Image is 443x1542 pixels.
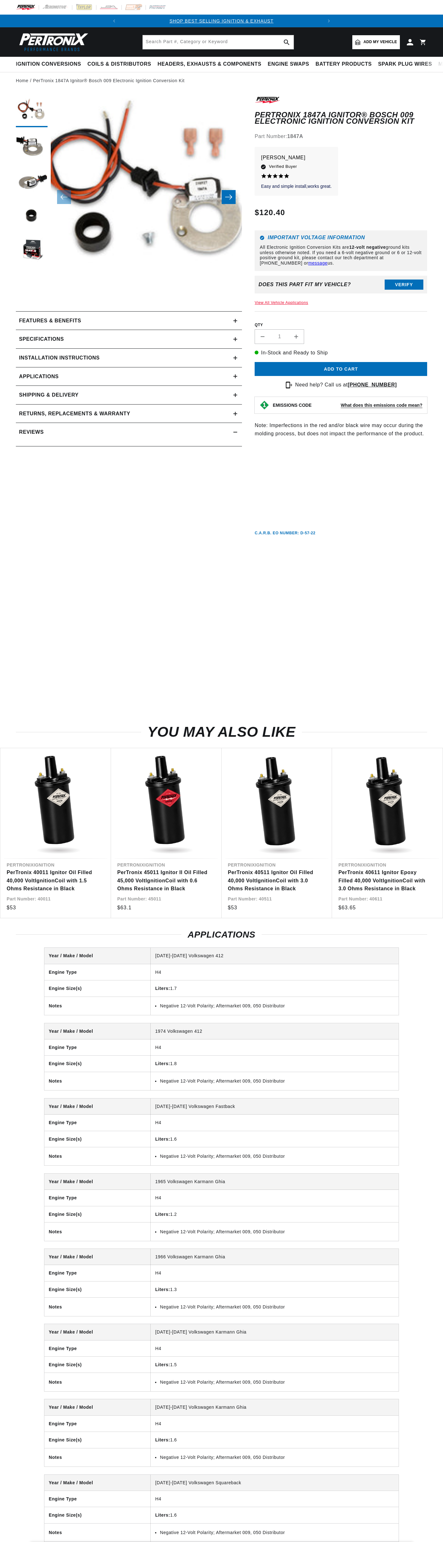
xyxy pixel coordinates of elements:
[16,386,242,404] summary: Shipping & Delivery
[385,280,423,290] button: Verify
[88,61,151,68] span: Coils & Distributors
[44,1206,151,1222] th: Engine Size(s)
[260,235,422,240] h6: Important Voltage Information
[255,349,427,357] p: In-Stock and Ready to Ship
[44,1190,151,1206] th: Engine Type
[44,1432,151,1448] th: Engine Size(s)
[151,1281,399,1297] td: 1.3
[16,200,48,232] button: Load image 4 in gallery view
[117,868,209,893] a: PerTronix 45011 Ignitor II Oil Filled 45,000 VoltIgnitionCoil with 0.6 Ohms Resistance in Black
[151,1265,399,1281] td: H4
[44,980,151,997] th: Engine Size(s)
[44,1373,151,1391] th: Notes
[44,1072,151,1090] th: Notes
[151,1324,399,1340] td: [DATE]-[DATE] Volkswagen Karmann Ghia
[16,312,242,330] summary: Features & Benefits
[57,190,71,204] button: Slide left
[155,986,170,991] strong: Liters:
[44,1448,151,1466] th: Notes
[259,400,270,410] img: Emissions code
[155,1212,170,1217] strong: Liters:
[352,35,400,49] a: Add my vehicle
[44,1415,151,1432] th: Engine Type
[280,35,294,49] button: search button
[341,403,422,408] strong: What does this emissions code mean?
[44,1357,151,1373] th: Engine Size(s)
[155,1362,170,1367] strong: Liters:
[255,530,316,536] p: C.A.R.B. EO Number: D-57-22
[228,868,320,893] a: PerTronix 40511 Ignitor Oil Filled 40,000 VoltIgnitionCoil with 3.0 Ohms Resistance in Black
[155,1287,170,1292] strong: Liters:
[44,1098,151,1115] th: Year / Make / Model
[44,948,151,964] th: Year / Make / Model
[151,1206,399,1222] td: 1.2
[151,1056,399,1072] td: 1.8
[16,77,427,84] nav: breadcrumbs
[151,1415,399,1432] td: H4
[322,15,335,27] button: Translation missing: en.sections.announcements.next_announcement
[16,330,242,348] summary: Specifications
[255,300,308,305] a: View All Vehicle Applications
[16,423,242,441] summary: Reviews
[16,931,427,939] h2: Applications
[261,153,332,162] p: [PERSON_NAME]
[151,1023,399,1039] td: 1974 Volkswagen 412
[154,57,264,72] summary: Headers, Exhausts & Components
[44,1131,151,1147] th: Engine Size(s)
[19,428,44,436] h2: Reviews
[44,1115,151,1131] th: Engine Type
[44,1147,151,1165] th: Notes
[44,1507,151,1523] th: Engine Size(s)
[151,1357,399,1373] td: 1.5
[121,17,322,24] div: Announcement
[44,1222,151,1241] th: Notes
[264,57,312,72] summary: Engine Swaps
[268,61,309,68] span: Engine Swaps
[16,96,48,127] button: Load image 1 in gallery view
[84,57,154,72] summary: Coils & Distributors
[16,235,48,267] button: Load image 5 in gallery view
[16,77,29,84] a: Home
[16,405,242,423] summary: Returns, Replacements & Warranty
[151,1399,399,1415] td: [DATE]-[DATE] Volkswagen Karmann Ghia
[19,391,79,399] h2: Shipping & Delivery
[378,61,432,68] span: Spark Plug Wires
[44,1023,151,1039] th: Year / Make / Model
[151,1190,399,1206] td: H4
[255,322,427,328] label: QTY
[160,1077,394,1084] li: Negative 12-Volt Polarity; Aftermarket 009, 050 Distributor
[44,1491,151,1507] th: Engine Type
[19,372,59,381] span: Applications
[16,57,84,72] summary: Ignition Conversions
[169,18,273,23] a: SHOP BEST SELLING IGNITION & EXHAUST
[44,1249,151,1265] th: Year / Make / Model
[260,245,422,266] p: All Electronic Ignition Conversion Kits are ground kits unless otherwise noted. If you need a 6-v...
[121,17,322,24] div: 1 of 2
[16,61,81,68] span: Ignition Conversions
[16,165,48,197] button: Load image 3 in gallery view
[19,317,81,325] h2: Features & Benefits
[151,1174,399,1190] td: 1965 Volkswagen Karmann Ghia
[44,1056,151,1072] th: Engine Size(s)
[349,245,386,250] strong: 12-volt negative
[16,130,48,162] button: Load image 2 in gallery view
[7,868,98,893] a: PerTronix 40011 Ignitor Oil Filled 40,000 VoltIgnitionCoil with 1.5 Ohms Resistance in Black
[16,31,89,53] img: Pertronix
[255,362,427,376] button: Add to cart
[158,61,261,68] span: Headers, Exhausts & Components
[151,964,399,980] td: H4
[44,1340,151,1356] th: Engine Type
[151,1432,399,1448] td: 1.6
[155,1512,170,1518] strong: Liters:
[255,96,427,536] div: Note: Imperfections in the red and/or black wire may occur during the molding process, but does n...
[33,77,185,84] a: PerTronix 1847A Ignitor® Bosch 009 Electronic Ignition Conversion Kit
[151,1131,399,1147] td: 1.6
[151,980,399,997] td: 1.7
[16,96,242,299] media-gallery: Gallery Viewer
[44,1039,151,1056] th: Engine Type
[160,1228,394,1235] li: Negative 12-Volt Polarity; Aftermarket 009, 050 Distributor
[363,39,397,45] span: Add my vehicle
[16,726,427,738] h2: You may also like
[44,1475,151,1491] th: Year / Make / Model
[155,1437,170,1442] strong: Liters:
